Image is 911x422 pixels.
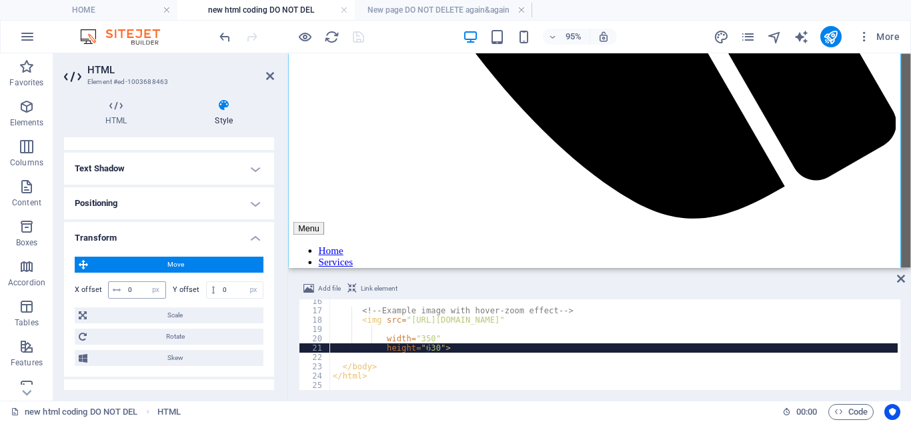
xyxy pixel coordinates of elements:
span: Click to select. Double-click to edit [157,404,181,420]
span: : [806,407,808,417]
a: Click to cancel selection. Double-click to open Pages [11,404,138,420]
h4: Transform [64,222,274,246]
span: 00 00 [796,404,817,420]
h4: Style [173,99,274,127]
img: Editor Logo [77,29,177,45]
p: Features [11,357,43,368]
button: Move [75,257,263,273]
h4: ID & Class [64,379,274,411]
p: Accordion [8,277,45,288]
h2: HTML [87,64,274,76]
button: design [714,29,730,45]
p: Boxes [16,237,38,248]
label: X offset [75,286,108,293]
button: 95% [543,29,590,45]
button: Scale [75,307,263,323]
button: Rotate [75,329,263,345]
span: Skew [91,350,259,366]
div: 17 [299,306,331,315]
h4: Positioning [64,187,274,219]
h4: New page DO NOT DELETE again&again [355,3,532,17]
p: Favorites [9,77,43,88]
div: 18 [299,315,331,325]
h6: 95% [563,29,584,45]
button: Link element [345,281,399,297]
h3: Element #ed-1003688463 [87,76,247,88]
button: Code [828,404,874,420]
button: Skew [75,350,263,366]
h4: HTML [64,99,173,127]
span: Code [834,404,868,420]
nav: breadcrumb [157,404,181,420]
span: Link element [361,281,397,297]
button: More [852,26,905,47]
span: Rotate [91,329,259,345]
button: pages [740,29,756,45]
button: reload [323,29,339,45]
button: undo [217,29,233,45]
div: 22 [299,353,331,362]
div: 16 [299,297,331,306]
button: navigator [767,29,783,45]
i: Navigator [767,29,782,45]
h4: new html coding DO NOT DEL [177,3,355,17]
i: Publish [823,29,838,45]
button: Usercentrics [884,404,900,420]
i: Undo: Change HTML (Ctrl+Z) [217,29,233,45]
div: 24 [299,371,331,381]
div: 21 [299,343,331,353]
h4: Text Shadow [64,153,274,185]
button: publish [820,26,842,47]
div: 23 [299,362,331,371]
span: Scale [91,307,259,323]
div: 25 [299,381,331,390]
p: Columns [10,157,43,168]
div: 20 [299,334,331,343]
button: Add file [301,281,343,297]
p: Tables [15,317,39,328]
span: More [858,30,900,43]
span: Add file [318,281,341,297]
i: Pages (Ctrl+Alt+S) [740,29,756,45]
i: AI Writer [794,29,809,45]
p: Content [12,197,41,208]
div: 19 [299,325,331,334]
span: Move [92,257,259,273]
p: Elements [10,117,44,128]
i: On resize automatically adjust zoom level to fit chosen device. [598,31,610,43]
button: text_generator [794,29,810,45]
label: Y offset [173,286,206,293]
